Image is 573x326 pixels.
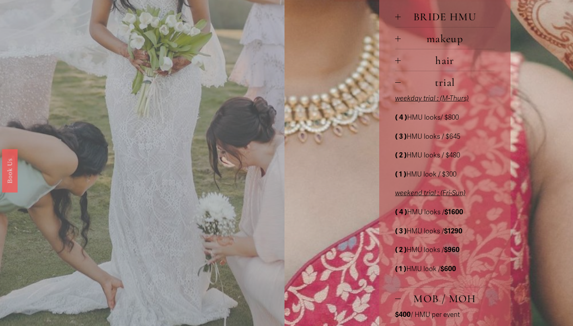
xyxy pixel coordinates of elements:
button: MOB / MOH [395,287,495,309]
strong: ( 3 ) [395,132,407,141]
p: HMU looks / [395,225,495,238]
p: / HMU per event [395,309,495,321]
u: weekend trial : (Fri-Sun) [395,189,466,197]
strong: $1290 [444,227,462,235]
strong: ( 1 ) [395,265,406,273]
strong: $960 [444,246,460,254]
strong: ( 2 ) [395,151,407,159]
p: HMU looks / [395,244,495,256]
span: trial [401,76,495,89]
strong: ( 2 ) [395,246,407,254]
p: HMU look / [395,263,495,276]
strong: ( 4 ) [395,113,407,122]
p: HMU look / $300 [395,169,495,181]
u: weekday trial : (M-Thurs) [395,94,469,103]
strong: $600 [440,265,456,273]
button: makeup [395,27,495,49]
strong: ( 1 ) [395,170,406,179]
strong: ( 3 ) [395,227,407,235]
span: makeup [401,32,495,45]
button: hair [395,49,495,71]
span: hair [401,54,495,67]
strong: $400 [395,310,411,319]
p: HMU looks / $480 [395,149,495,162]
button: BRIDE HMU [395,6,495,27]
a: Book Us [2,149,18,192]
button: trial [395,71,495,93]
div: trial [395,93,495,287]
span: MOB / MOH [401,292,495,305]
strong: $1600 [444,208,463,216]
strong: ( 4 ) [395,208,407,216]
p: HMU looks / [395,206,495,219]
p: HMU looks / $645 [395,131,495,143]
span: BRIDE HMU [401,10,495,23]
p: HMU looks/ $800 [395,112,495,124]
